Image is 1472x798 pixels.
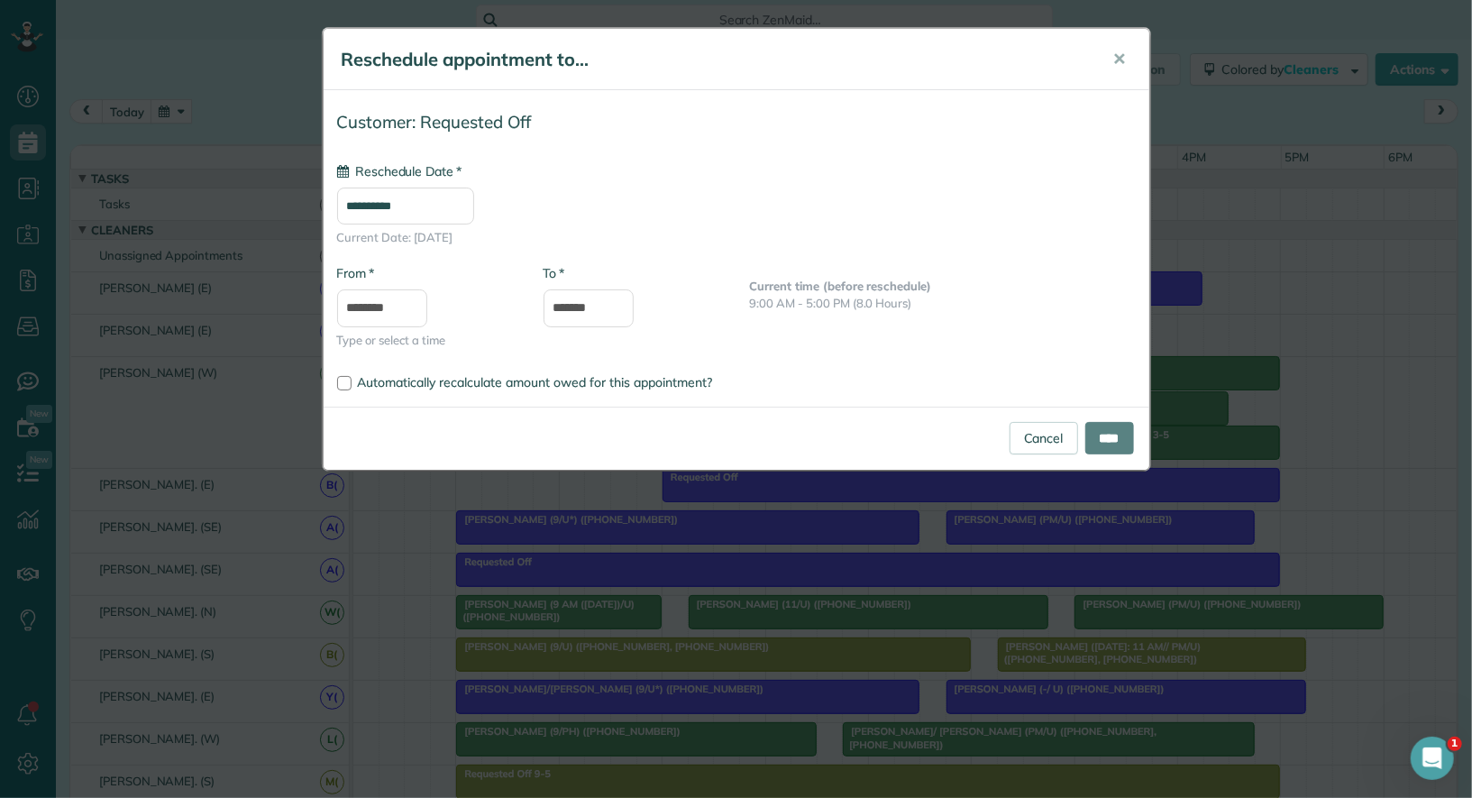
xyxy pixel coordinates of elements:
b: Current time (before reschedule) [750,279,932,293]
span: ✕ [1113,49,1127,69]
p: 9:00 AM - 5:00 PM (8.0 Hours) [750,295,1136,312]
span: Type or select a time [337,332,517,349]
a: Cancel [1010,422,1078,454]
h5: Reschedule appointment to... [342,47,1088,72]
span: 1 [1448,737,1462,751]
iframe: Intercom live chat [1411,737,1454,780]
label: From [337,264,374,282]
h4: Customer: Requested Off [337,113,1136,132]
label: To [544,264,564,282]
label: Reschedule Date [337,162,462,180]
span: Automatically recalculate amount owed for this appointment? [358,374,713,390]
span: Current Date: [DATE] [337,229,1136,246]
